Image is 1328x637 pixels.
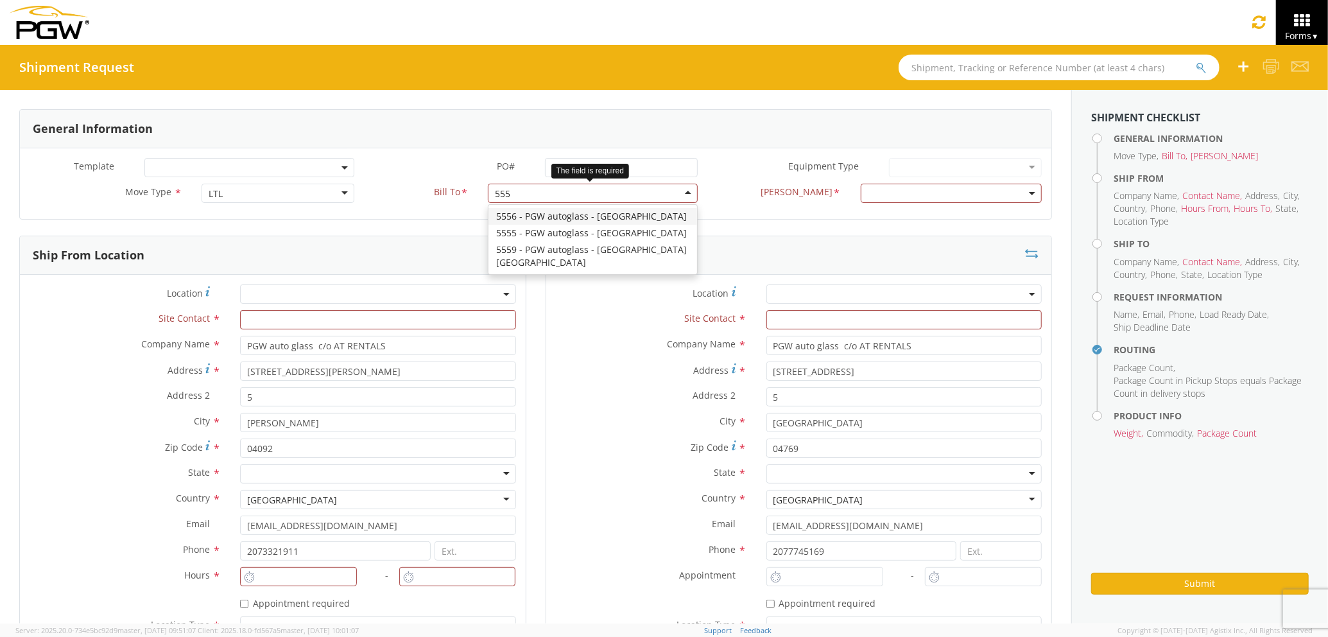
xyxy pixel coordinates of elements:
[1234,202,1270,214] span: Hours To
[1182,256,1242,268] li: ,
[712,518,736,530] span: Email
[720,415,736,427] span: City
[1162,150,1187,162] li: ,
[1114,292,1309,302] h4: Request Information
[33,123,153,135] h3: General Information
[1182,189,1240,202] span: Contact Name
[125,186,171,198] span: Move Type
[184,569,210,581] span: Hours
[1275,202,1297,214] span: State
[488,241,697,271] div: 5559 - PGW autoglass - [GEOGRAPHIC_DATA] [GEOGRAPHIC_DATA]
[434,186,460,200] span: Bill To
[167,287,203,299] span: Location
[1091,573,1309,595] button: Submit
[1275,202,1298,215] li: ,
[680,569,736,581] span: Appointment
[693,287,729,299] span: Location
[1114,256,1177,268] span: Company Name
[551,164,629,179] div: The field is required
[741,625,772,635] a: Feedback
[1181,202,1230,215] li: ,
[709,543,736,555] span: Phone
[1181,268,1204,281] li: ,
[1150,202,1176,214] span: Phone
[1162,150,1186,162] span: Bill To
[773,494,863,507] div: [GEOGRAPHIC_DATA]
[194,415,210,427] span: City
[788,160,859,172] span: Equipment Type
[1114,202,1147,215] li: ,
[1114,345,1309,354] h4: Routing
[1200,308,1267,320] span: Load Ready Date
[1169,308,1194,320] span: Phone
[1181,268,1202,281] span: State
[1091,110,1200,125] strong: Shipment Checklist
[1114,411,1309,421] h4: Product Info
[766,600,775,608] input: Appointment required
[1114,362,1175,374] li: ,
[167,389,210,401] span: Address 2
[1114,150,1157,162] span: Move Type
[1114,427,1143,440] li: ,
[1283,189,1300,202] li: ,
[668,338,736,350] span: Company Name
[1146,427,1194,440] li: ,
[694,364,729,376] span: Address
[188,466,210,478] span: State
[1146,427,1192,439] span: Commodity
[702,492,736,504] span: Country
[1114,173,1309,183] h4: Ship From
[1143,308,1164,320] span: Email
[1114,256,1179,268] li: ,
[141,338,210,350] span: Company Name
[435,541,516,561] input: Ext.
[1245,256,1278,268] span: Address
[1283,256,1300,268] li: ,
[1143,308,1166,321] li: ,
[1114,362,1173,374] span: Package Count
[280,625,359,635] span: master, [DATE] 10:01:07
[1114,321,1191,333] span: Ship Deadline Date
[1191,150,1258,162] span: [PERSON_NAME]
[899,55,1220,80] input: Shipment, Tracking or Reference Number (at least 4 chars)
[247,494,337,507] div: [GEOGRAPHIC_DATA]
[19,60,134,74] h4: Shipment Request
[183,543,210,555] span: Phone
[1181,202,1229,214] span: Hours From
[165,441,203,453] span: Zip Code
[168,364,203,376] span: Address
[1114,308,1139,321] li: ,
[1182,189,1242,202] li: ,
[1114,134,1309,143] h4: General Information
[176,492,210,504] span: Country
[15,625,196,635] span: Server: 2025.20.0-734e5bc92d9
[1114,374,1302,399] span: Package Count in Pickup Stops equals Package Count in delivery stops
[1114,215,1169,227] span: Location Type
[1200,308,1269,321] li: ,
[1283,256,1298,268] span: City
[74,160,114,172] span: Template
[497,160,515,172] span: PO#
[33,249,144,262] h3: Ship From Location
[488,225,697,241] div: 5555 - PGW autoglass - [GEOGRAPHIC_DATA]
[1197,427,1257,439] span: Package Count
[385,569,388,581] span: -
[10,6,89,39] img: pgw-form-logo-1aaa8060b1cc70fad034.png
[960,541,1042,561] input: Ext.
[1311,31,1319,42] span: ▼
[705,625,732,635] a: Support
[766,595,879,610] label: Appointment required
[1234,202,1272,215] li: ,
[117,625,196,635] span: master, [DATE] 09:51:07
[677,618,736,631] span: Location Type
[1245,189,1278,202] span: Address
[240,600,248,608] input: Appointment required
[1150,268,1176,281] span: Phone
[1169,308,1196,321] li: ,
[761,186,833,200] span: Bill Code
[1114,150,1159,162] li: ,
[1114,189,1177,202] span: Company Name
[1114,268,1145,281] span: Country
[1114,308,1137,320] span: Name
[198,625,359,635] span: Client: 2025.18.0-fd567a5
